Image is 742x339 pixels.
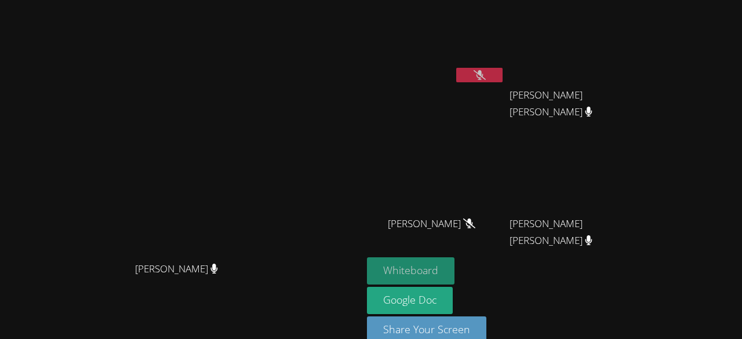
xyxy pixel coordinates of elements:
[367,287,453,314] a: Google Doc
[367,257,454,285] button: Whiteboard
[388,216,475,232] span: [PERSON_NAME]
[135,261,218,278] span: [PERSON_NAME]
[510,216,638,249] span: [PERSON_NAME] [PERSON_NAME]
[510,87,638,121] span: [PERSON_NAME] [PERSON_NAME]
